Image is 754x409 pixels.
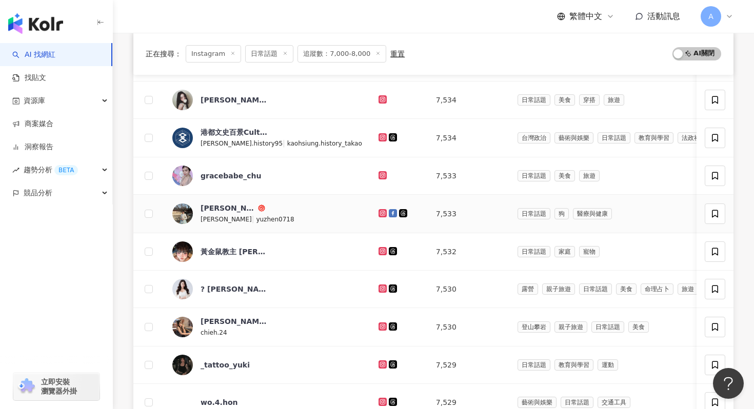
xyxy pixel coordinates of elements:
[297,45,386,63] span: 追蹤數：7,000-8,000
[518,359,550,371] span: 日常話題
[24,158,78,181] span: 趨勢分析
[579,170,600,181] span: 旅遊
[598,359,618,371] span: 運動
[201,284,267,294] div: ? [PERSON_NAME]柃Jaммy ?‍♀️Q彈肌皮膚管理師
[554,94,575,106] span: 美食
[428,119,509,157] td: 7,534
[518,321,550,333] span: 登山攀岩
[554,170,575,181] span: 美食
[172,241,193,262] img: KOL Avatar
[598,132,630,144] span: 日常話題
[641,283,673,295] span: 命理占卜
[678,132,710,144] span: 法政社會
[647,11,680,21] span: 活動訊息
[518,397,557,408] span: 藝術與娛樂
[579,246,600,257] span: 寵物
[172,203,362,224] a: KOL Avatar[PERSON_NAME][PERSON_NAME]|yuzhen0718
[16,378,36,395] img: chrome extension
[554,321,587,333] span: 親子旅遊
[554,246,575,257] span: 家庭
[708,11,713,22] span: A
[201,95,267,105] div: [PERSON_NAME]
[41,377,77,396] span: 立即安裝 瀏覽器外掛
[554,208,569,219] span: 狗
[518,246,550,257] span: 日常話題
[616,283,637,295] span: 美食
[634,132,673,144] span: 教育與學習
[54,165,78,175] div: BETA
[518,283,538,295] span: 露營
[172,203,193,224] img: KOL Avatar
[428,195,509,233] td: 7,533
[172,316,362,338] a: KOL Avatar[PERSON_NAME] x 吃貨x趴趴走chieh.24
[428,157,509,195] td: 7,533
[12,119,53,129] a: 商案媒合
[172,279,193,299] img: KOL Avatar
[172,279,362,299] a: KOL Avatar? [PERSON_NAME]柃Jaммy ?‍♀️Q彈肌皮膚管理師
[554,132,593,144] span: 藝術與娛樂
[12,167,19,174] span: rise
[201,397,237,407] div: wo.4.hon
[573,208,612,219] span: 醫療與健康
[554,359,593,371] span: 教育與學習
[518,94,550,106] span: 日常話題
[428,346,509,384] td: 7,529
[172,90,362,110] a: KOL Avatar[PERSON_NAME]
[518,132,550,144] span: 台灣政治
[287,140,362,147] span: kaohsiung.history_takao
[24,181,52,205] span: 競品分析
[713,368,744,399] iframe: Help Scout Beacon - Open
[428,271,509,308] td: 7,530
[12,142,53,152] a: 洞察報告
[201,140,283,147] span: [PERSON_NAME].history95
[604,94,624,106] span: 旅遊
[172,317,193,337] img: KOL Avatar
[8,13,63,34] img: logo
[518,170,550,181] span: 日常話題
[186,45,241,63] span: Instagram
[172,128,193,148] img: KOL Avatar
[598,397,630,408] span: 交通工具
[678,283,698,295] span: 旅遊
[201,203,256,213] div: [PERSON_NAME]
[172,90,193,110] img: KOL Avatar
[518,208,550,219] span: 日常話題
[172,166,193,186] img: KOL Avatar
[201,171,261,181] div: gracebabe_chu
[542,283,575,295] span: 親子旅遊
[256,216,294,223] span: yuzhen0718
[428,233,509,271] td: 7,532
[579,94,600,106] span: 穿搭
[172,166,362,186] a: KOL Avatargracebabe_chu
[569,11,602,22] span: 繁體中文
[252,215,256,223] span: |
[172,355,362,375] a: KOL Avatar_tattoo_yuki
[245,45,293,63] span: 日常話題
[428,308,509,346] td: 7,530
[390,50,405,58] div: 重置
[201,127,267,137] div: 港都文史百景Culture&History of [GEOGRAPHIC_DATA]
[172,355,193,375] img: KOL Avatar
[13,373,100,400] a: chrome extension立即安裝 瀏覽器外掛
[146,50,182,58] span: 正在搜尋 ：
[201,329,227,336] span: chieh.24
[201,316,267,326] div: [PERSON_NAME] x 吃貨x趴趴走
[12,73,46,83] a: 找貼文
[591,321,624,333] span: 日常話題
[172,241,362,262] a: KOL Avatar黃金鼠教主 [PERSON_NAME]
[201,216,252,223] span: [PERSON_NAME]
[579,283,612,295] span: 日常話題
[172,127,362,149] a: KOL Avatar港都文史百景Culture&History of [GEOGRAPHIC_DATA][PERSON_NAME].history95|kaohsiung.history_takao
[24,89,45,112] span: 資源庫
[628,321,649,333] span: 美食
[428,81,509,119] td: 7,534
[201,247,267,257] div: 黃金鼠教主 [PERSON_NAME]
[561,397,593,408] span: 日常話題
[201,360,250,370] div: _tattoo_yuki
[12,50,55,60] a: searchAI 找網紅
[283,139,287,147] span: |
